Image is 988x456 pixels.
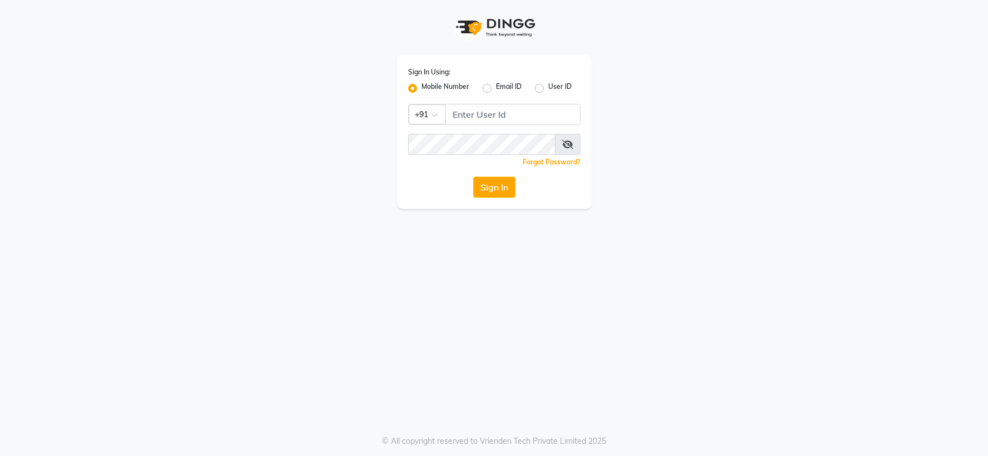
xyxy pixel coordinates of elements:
[548,82,572,95] label: User ID
[523,158,580,166] a: Forgot Password?
[450,11,539,44] img: logo1.svg
[473,177,515,198] button: Sign In
[445,104,580,125] input: Username
[408,67,450,77] label: Sign In Using:
[421,82,469,95] label: Mobile Number
[408,134,555,155] input: Username
[496,82,522,95] label: Email ID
